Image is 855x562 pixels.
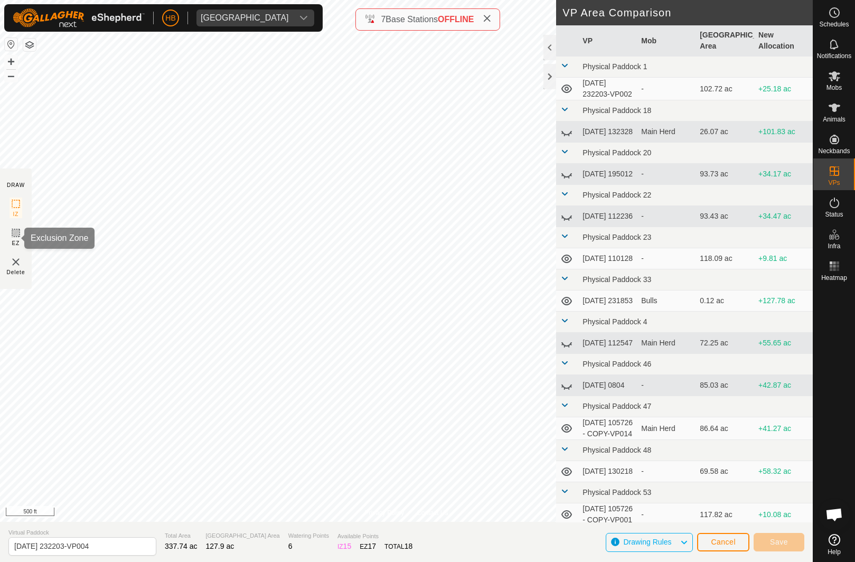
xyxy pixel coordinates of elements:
[641,423,691,434] div: Main Herd
[696,375,754,396] td: 85.03 ac
[582,62,647,71] span: Physical Paddock 1
[7,268,25,276] span: Delete
[206,531,280,540] span: [GEOGRAPHIC_DATA] Area
[818,148,850,154] span: Neckbands
[819,21,849,27] span: Schedules
[754,503,813,526] td: +10.08 ac
[360,541,376,552] div: EZ
[819,499,850,530] div: Open chat
[754,461,813,482] td: +58.32 ac
[696,248,754,269] td: 118.09 ac
[641,338,691,349] div: Main Herd
[754,533,804,551] button: Save
[754,375,813,396] td: +42.87 ac
[13,210,19,218] span: IZ
[754,164,813,185] td: +34.17 ac
[578,206,637,227] td: [DATE] 112236
[12,239,20,247] span: EZ
[641,83,691,95] div: -
[754,78,813,100] td: +25.18 ac
[641,253,691,264] div: -
[813,530,855,559] a: Help
[828,180,840,186] span: VPs
[641,380,691,391] div: -
[697,533,749,551] button: Cancel
[578,248,637,269] td: [DATE] 110128
[637,25,696,57] th: Mob
[578,417,637,440] td: [DATE] 105726 - COPY-VP014
[293,10,314,26] div: dropdown trigger
[582,275,651,284] span: Physical Paddock 33
[343,542,352,550] span: 15
[754,248,813,269] td: +9.81 ac
[337,541,351,552] div: IZ
[578,164,637,185] td: [DATE] 195012
[5,69,17,82] button: –
[578,503,637,526] td: [DATE] 105726 - COPY-VP001
[754,333,813,354] td: +55.65 ac
[582,488,651,497] span: Physical Paddock 53
[578,291,637,312] td: [DATE] 231853
[826,85,842,91] span: Mobs
[5,55,17,68] button: +
[582,191,651,199] span: Physical Paddock 22
[288,542,293,550] span: 6
[828,243,840,249] span: Infra
[578,25,637,57] th: VP
[821,275,847,281] span: Heatmap
[582,233,651,241] span: Physical Paddock 23
[696,333,754,354] td: 72.25 ac
[337,532,412,541] span: Available Points
[405,542,413,550] span: 18
[578,78,637,100] td: [DATE] 232203-VP002
[165,542,198,550] span: 337.74 ac
[641,126,691,137] div: Main Herd
[288,531,329,540] span: Watering Points
[823,116,845,123] span: Animals
[696,121,754,143] td: 26.07 ac
[582,148,651,157] span: Physical Paddock 20
[754,417,813,440] td: +41.27 ac
[578,121,637,143] td: [DATE] 132328
[10,256,22,268] img: VP
[165,531,198,540] span: Total Area
[201,14,289,22] div: [GEOGRAPHIC_DATA]
[641,295,691,306] div: Bulls
[578,333,637,354] td: [DATE] 112547
[7,181,25,189] div: DRAW
[641,168,691,180] div: -
[828,549,841,555] span: Help
[582,317,647,326] span: Physical Paddock 4
[641,211,691,222] div: -
[165,13,175,24] span: HB
[696,25,754,57] th: [GEOGRAPHIC_DATA] Area
[754,121,813,143] td: +101.83 ac
[5,38,17,51] button: Reset Map
[582,106,651,115] span: Physical Paddock 18
[696,291,754,312] td: 0.12 ac
[8,528,156,537] span: Virtual Paddock
[696,206,754,227] td: 93.43 ac
[23,39,36,51] button: Map Layers
[582,402,651,410] span: Physical Paddock 47
[754,206,813,227] td: +34.47 ac
[578,375,637,396] td: [DATE] 0804
[825,211,843,218] span: Status
[578,461,637,482] td: [DATE] 130218
[754,291,813,312] td: +127.78 ac
[196,10,293,26] span: Visnaga Ranch
[754,25,813,57] th: New Allocation
[696,461,754,482] td: 69.58 ac
[696,503,754,526] td: 117.82 ac
[384,541,412,552] div: TOTAL
[562,6,813,19] h2: VP Area Comparison
[770,538,788,546] span: Save
[582,446,651,454] span: Physical Paddock 48
[696,164,754,185] td: 93.73 ac
[417,508,448,518] a: Contact Us
[438,15,474,24] span: OFFLINE
[817,53,851,59] span: Notifications
[696,417,754,440] td: 86.64 ac
[641,509,691,520] div: -
[623,538,671,546] span: Drawing Rules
